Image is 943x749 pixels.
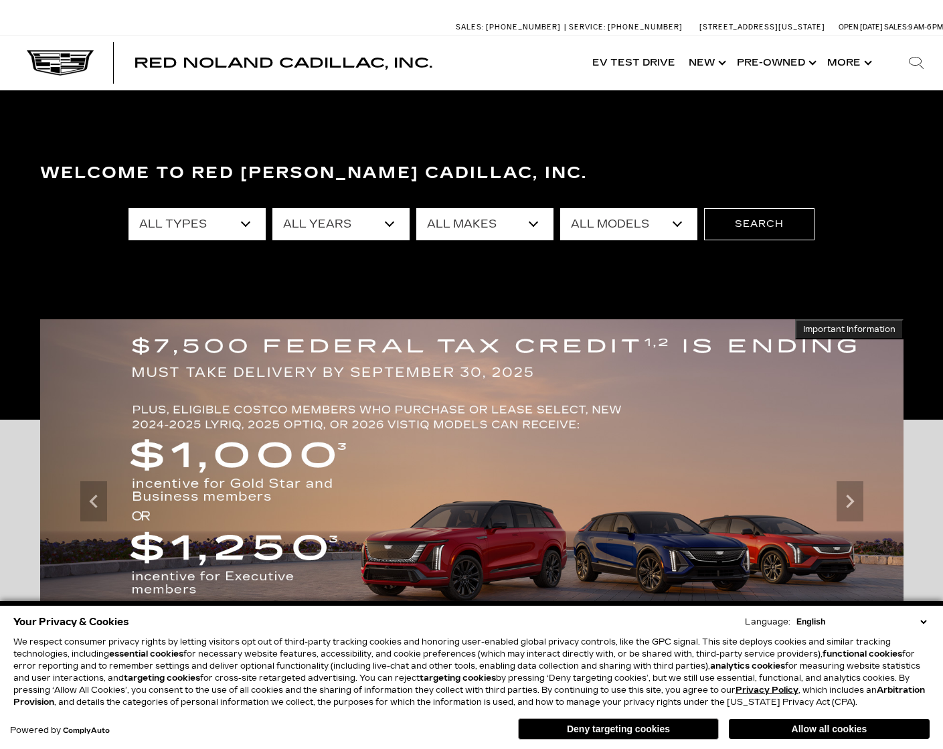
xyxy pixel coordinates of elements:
[128,208,266,240] select: Filter by type
[608,23,683,31] span: [PHONE_NUMBER]
[569,23,606,31] span: Service:
[416,208,553,240] select: Filter by make
[456,23,484,31] span: Sales:
[730,36,821,90] a: Pre-Owned
[908,23,943,31] span: 9 AM-6 PM
[586,36,682,90] a: EV Test Drive
[13,612,129,631] span: Your Privacy & Cookies
[13,636,930,708] p: We respect consumer privacy rights by letting visitors opt out of third-party tracking cookies an...
[124,673,200,683] strong: targeting cookies
[837,481,863,521] div: Next
[109,649,183,659] strong: essential cookies
[823,649,902,659] strong: functional cookies
[134,55,432,71] span: Red Noland Cadillac, Inc.
[10,726,110,735] div: Powered by
[884,23,908,31] span: Sales:
[682,36,730,90] a: New
[704,208,815,240] button: Search
[699,23,825,31] a: [STREET_ADDRESS][US_STATE]
[134,56,432,70] a: Red Noland Cadillac, Inc.
[27,50,94,76] img: Cadillac Dark Logo with Cadillac White Text
[803,324,895,335] span: Important Information
[80,481,107,521] div: Previous
[560,208,697,240] select: Filter by model
[40,319,904,684] img: $7,500 FEDERAL TAX CREDIT IS ENDING. $1,000 incentive for Gold Star and Business members OR $1250...
[745,618,790,626] div: Language:
[63,727,110,735] a: ComplyAuto
[795,319,904,339] button: Important Information
[40,160,904,187] h3: Welcome to Red [PERSON_NAME] Cadillac, Inc.
[518,718,719,740] button: Deny targeting cookies
[420,673,496,683] strong: targeting cookies
[710,661,785,671] strong: analytics cookies
[793,616,930,628] select: Language Select
[564,23,686,31] a: Service: [PHONE_NUMBER]
[821,36,876,90] button: More
[729,719,930,739] button: Allow all cookies
[736,685,798,695] a: Privacy Policy
[839,23,883,31] span: Open [DATE]
[486,23,561,31] span: [PHONE_NUMBER]
[456,23,564,31] a: Sales: [PHONE_NUMBER]
[272,208,410,240] select: Filter by year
